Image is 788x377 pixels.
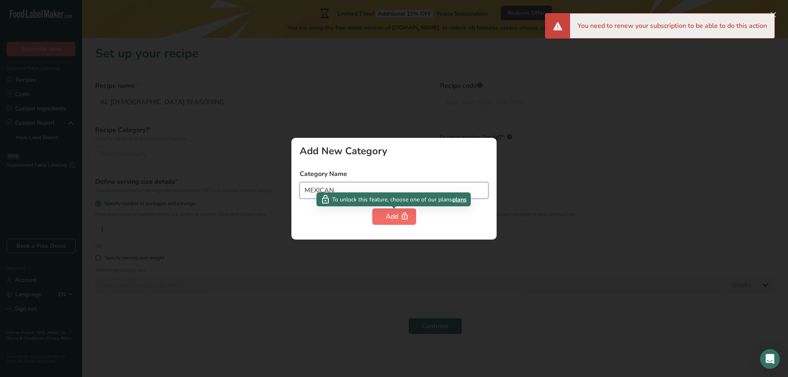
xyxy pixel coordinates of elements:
[452,195,467,204] span: plans
[300,146,488,156] div: Add New Category
[300,169,488,179] label: Category Name
[760,349,780,369] div: Open Intercom Messenger
[332,195,452,204] span: To unlock this feature, choose one of our plans
[570,14,774,38] div: You need to renew your subscription to be able to do this action
[300,182,488,199] input: Type your category name here
[386,212,403,222] div: Add
[372,208,416,225] button: Add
